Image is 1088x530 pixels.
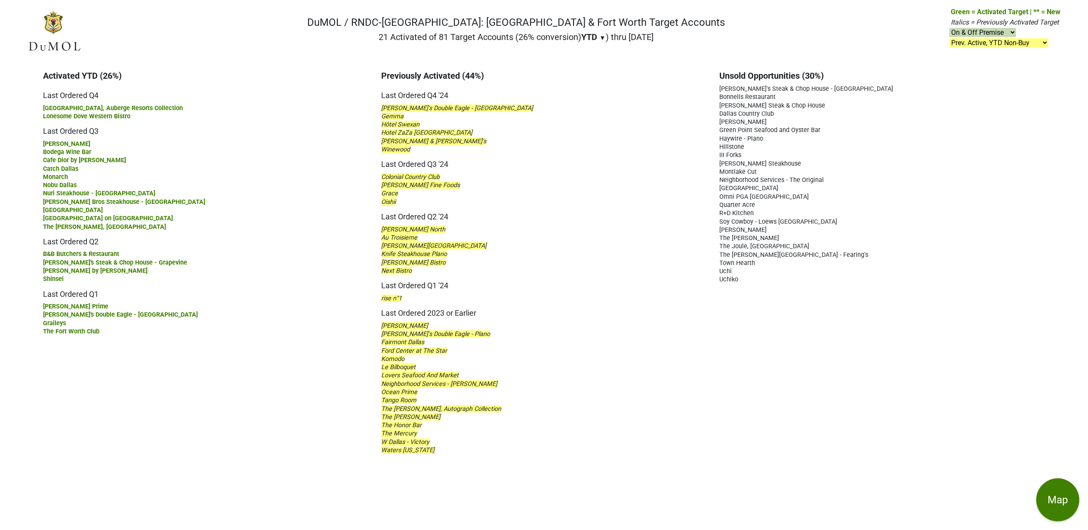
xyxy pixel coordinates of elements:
span: Soy Cowboy - Loews [GEOGRAPHIC_DATA] [720,218,838,225]
span: The [PERSON_NAME], Autograph Collection [381,405,501,413]
span: B&B Butchers & Restaurant [43,250,119,258]
span: Bodega Wine Bar [43,148,91,156]
span: [PERSON_NAME] & [PERSON_NAME]'s [381,138,486,145]
span: rise n°1 [381,295,402,302]
span: Neighborhood Services - The Original [720,176,824,184]
span: Colonial Country Club [381,173,440,181]
span: [PERSON_NAME] Bros Steakhouse - [GEOGRAPHIC_DATA] [43,198,205,206]
span: Uchi [720,268,732,275]
span: Green Point Seafood and Oyster Bar [720,126,821,134]
span: Haywire - Plano [720,135,764,142]
span: [PERSON_NAME] Steak & Chop House [720,102,826,109]
span: [PERSON_NAME] Bistro [381,259,446,266]
h5: Last Ordered Q2 '24 [381,206,706,222]
h2: 21 Activated of 81 Target Accounts (26% conversion) ) thru [DATE] [307,32,725,42]
span: Hôtel Swexan [381,121,419,128]
span: Montlake Cut [720,168,757,176]
h3: Activated YTD (26%) [43,71,368,81]
span: Hotel ZaZa [GEOGRAPHIC_DATA] [381,129,472,136]
span: The Mercury [381,430,417,437]
span: III Forks [720,151,742,159]
span: Nobu Dallas [43,182,77,189]
span: Bonnells Restaurant [720,93,776,101]
span: Dallas Country Club [720,110,774,117]
span: The Fort Worth Club [43,328,99,335]
span: [PERSON_NAME] [43,140,90,148]
span: Town Hearth [720,259,755,267]
span: Catch Dallas [43,165,78,173]
span: Uchiko [720,276,739,283]
span: [PERSON_NAME] [720,226,767,234]
span: [PERSON_NAME]'s Steak & Chop House - [GEOGRAPHIC_DATA] [720,85,894,92]
span: Next Bistro [381,267,412,274]
span: The Joule, [GEOGRAPHIC_DATA] [720,243,810,250]
span: The [PERSON_NAME] [381,413,441,421]
span: W Dallas - Victory [381,438,429,446]
span: Cafe Dior by [PERSON_NAME] [43,157,126,164]
span: [GEOGRAPHIC_DATA] [43,206,103,214]
span: Omni PGA [GEOGRAPHIC_DATA] [720,193,809,200]
span: [PERSON_NAME]'s Double Eagle - Plano [381,330,490,338]
span: [GEOGRAPHIC_DATA] [720,185,779,192]
h5: Last Ordered Q1 '24 [381,274,706,290]
span: Lonesome Dove Western Bistro [43,113,130,120]
h5: Last Ordered Q3 [43,120,368,136]
span: Waters [US_STATE] [381,447,435,454]
h5: Last Ordered Q4 [43,84,368,100]
span: Italics = Previously Activated Target [951,18,1059,26]
span: Au Troisieme [381,234,417,241]
span: [PERSON_NAME]'s Steak & Chop House - Grapevine [43,259,187,266]
span: [GEOGRAPHIC_DATA] on [GEOGRAPHIC_DATA] [43,215,173,222]
span: [PERSON_NAME] North [381,226,445,233]
span: Neighborhood Services - [PERSON_NAME] [381,380,497,388]
span: Grace [381,190,398,197]
span: [PERSON_NAME] by [PERSON_NAME] [43,267,148,274]
h5: Last Ordered 2023 or Earlier [381,302,706,318]
span: Quarter Acre [720,201,755,209]
span: [PERSON_NAME]'s Double Eagle - [GEOGRAPHIC_DATA] [381,105,533,112]
span: [PERSON_NAME][GEOGRAPHIC_DATA] [381,242,487,250]
span: Fairmont Dallas [381,339,424,346]
h5: Last Ordered Q4 '24 [381,84,706,100]
span: [PERSON_NAME] [720,118,767,126]
span: Tango Room [381,397,416,404]
h3: Unsold Opportunities (30%) [720,71,1045,81]
span: Le Bilboquet [381,364,416,371]
span: [PERSON_NAME] Steakhouse [720,160,801,167]
span: Knife Steakhouse Plano [381,250,447,258]
span: ▼ [599,34,606,42]
span: Ocean Prime [381,388,417,396]
span: Hillstone [720,143,745,151]
h5: Last Ordered Q3 '24 [381,153,706,169]
span: R+D Kitchen [720,210,754,217]
span: Lovers Seafood And Market [381,372,459,379]
h5: Last Ordered Q2 [43,231,368,247]
span: [GEOGRAPHIC_DATA], Auberge Resorts Collection [43,105,183,112]
span: The Honor Bar [381,422,422,429]
span: Green = Activated Target | ** = New [951,8,1060,16]
button: Map [1036,478,1079,521]
span: YTD [581,32,597,42]
span: Gemma [381,113,404,120]
span: The [PERSON_NAME], [GEOGRAPHIC_DATA] [43,223,166,231]
span: [PERSON_NAME] Fine Foods [381,182,460,189]
h1: DuMOL / RNDC-[GEOGRAPHIC_DATA]: [GEOGRAPHIC_DATA] & Fort Worth Target Accounts [307,16,725,29]
h3: Previously Activated (44%) [381,71,706,81]
span: [PERSON_NAME]'s Double Eagle - [GEOGRAPHIC_DATA] [43,311,198,318]
span: [PERSON_NAME] [381,322,428,330]
span: Nuri Steakhouse - [GEOGRAPHIC_DATA] [43,190,155,197]
span: [PERSON_NAME] Prime [43,303,108,310]
span: Monarch [43,173,68,181]
span: The [PERSON_NAME][GEOGRAPHIC_DATA] - Fearing's [720,251,869,259]
span: Shinsei [43,275,64,283]
h5: Last Ordered Q1 [43,283,368,299]
span: The [PERSON_NAME] [720,234,780,242]
span: Ford Center at The Star [381,347,447,354]
span: Komodo [381,355,404,363]
span: Oishii [381,198,396,206]
img: DuMOL [28,10,81,52]
span: Graileys [43,320,66,327]
span: Winewood [381,146,410,153]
